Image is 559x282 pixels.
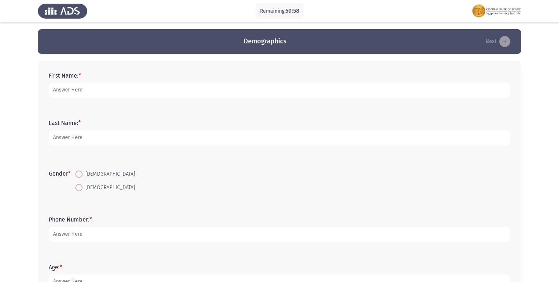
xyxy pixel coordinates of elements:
[49,216,92,223] label: Phone Number:
[286,7,299,14] span: 59:58
[38,1,87,21] img: Assess Talent Management logo
[49,83,510,98] input: add answer text
[483,36,512,47] button: load next page
[49,130,510,145] input: add answer text
[49,264,62,271] label: Age:
[49,72,81,79] label: First Name:
[49,170,71,177] label: Gender
[260,7,299,16] p: Remaining:
[83,183,135,192] span: [DEMOGRAPHIC_DATA]
[472,1,521,21] img: Assessment logo of ASSESS Focus Assessment (EN)
[83,170,135,179] span: [DEMOGRAPHIC_DATA]
[49,227,510,242] input: add answer text
[49,120,81,126] label: Last Name:
[244,37,287,46] h3: Demographics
